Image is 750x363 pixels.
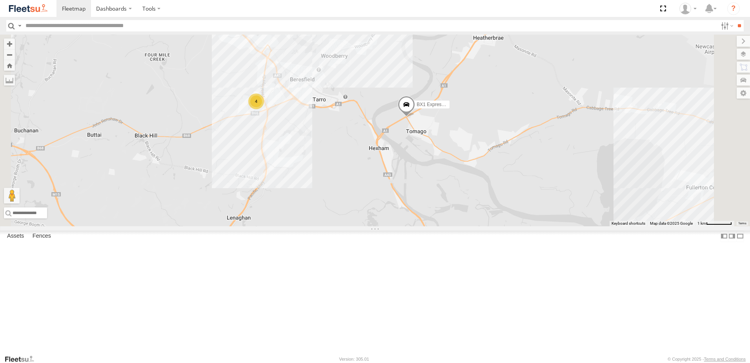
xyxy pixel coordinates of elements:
label: Hide Summary Table [736,231,744,242]
span: Map data ©2025 Google [650,221,693,225]
a: Terms and Conditions [704,357,746,361]
div: Matt Curtis [677,3,699,15]
div: 4 [248,93,264,109]
button: Zoom Home [4,60,15,71]
button: Map Scale: 1 km per 62 pixels [695,221,734,226]
label: Dock Summary Table to the Left [720,231,728,242]
div: © Copyright 2025 - [668,357,746,361]
button: Zoom in [4,38,15,49]
label: Map Settings [737,88,750,99]
i: ? [727,2,740,15]
label: Search Filter Options [718,20,735,31]
span: BX1 Express Ute [417,102,452,107]
label: Search Query [16,20,23,31]
button: Drag Pegman onto the map to open Street View [4,188,20,203]
label: Assets [3,231,28,242]
button: Keyboard shortcuts [612,221,645,226]
label: Measure [4,75,15,86]
div: Version: 305.01 [339,357,369,361]
a: Terms [738,222,746,225]
img: fleetsu-logo-horizontal.svg [8,3,49,14]
a: Visit our Website [4,355,40,363]
span: 1 km [697,221,706,225]
label: Dock Summary Table to the Right [728,231,736,242]
button: Zoom out [4,49,15,60]
label: Fences [29,231,55,242]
